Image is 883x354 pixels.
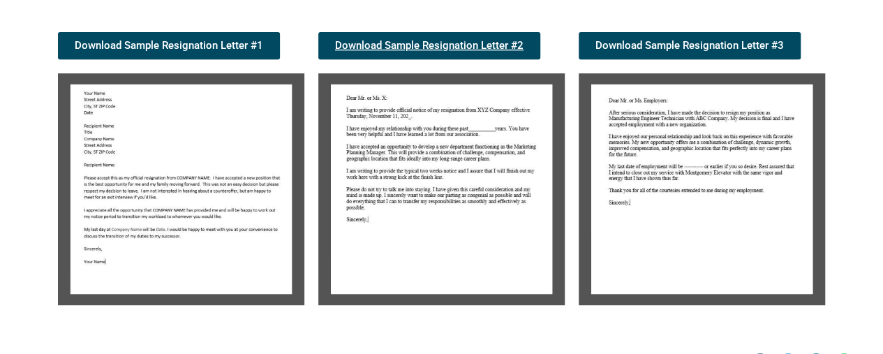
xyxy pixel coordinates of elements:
a: Download Sample Resignation Letter #1 [58,32,280,59]
a: Download Sample Resignation Letter #3 [579,32,801,59]
span: Download Sample Resignation Letter #3 [595,40,784,51]
span: Download Sample Resignation Letter #2 [335,40,524,51]
span: Download Sample Resignation Letter #1 [75,40,263,51]
a: Download Sample Resignation Letter #2 [318,32,540,59]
